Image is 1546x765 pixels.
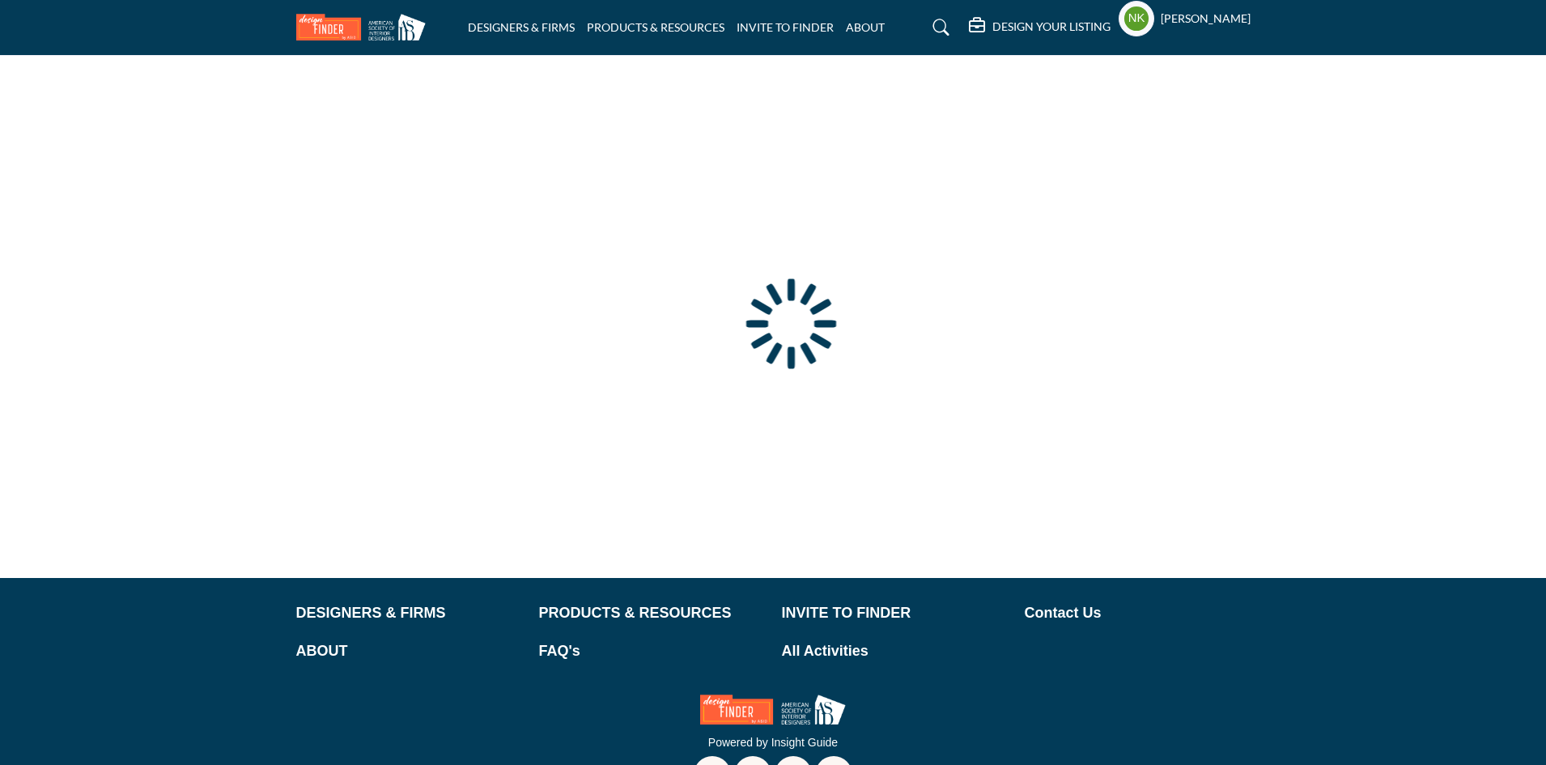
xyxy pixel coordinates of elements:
[992,19,1111,34] h5: DESIGN YOUR LISTING
[737,20,834,34] a: INVITE TO FINDER
[296,602,522,624] a: DESIGNERS & FIRMS
[917,15,960,40] a: Search
[296,14,434,40] img: Site Logo
[1119,1,1154,36] button: Show hide supplier dropdown
[782,640,1008,662] a: All Activities
[1161,11,1251,27] h5: [PERSON_NAME]
[587,20,724,34] a: PRODUCTS & RESOURCES
[708,736,838,749] a: Powered by Insight Guide
[539,640,765,662] a: FAQ's
[1025,602,1251,624] a: Contact Us
[296,640,522,662] a: ABOUT
[969,18,1111,37] div: DESIGN YOUR LISTING
[468,20,575,34] a: DESIGNERS & FIRMS
[782,602,1008,624] a: INVITE TO FINDER
[846,20,885,34] a: ABOUT
[700,695,846,725] img: No Site Logo
[539,602,765,624] a: PRODUCTS & RESOURCES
